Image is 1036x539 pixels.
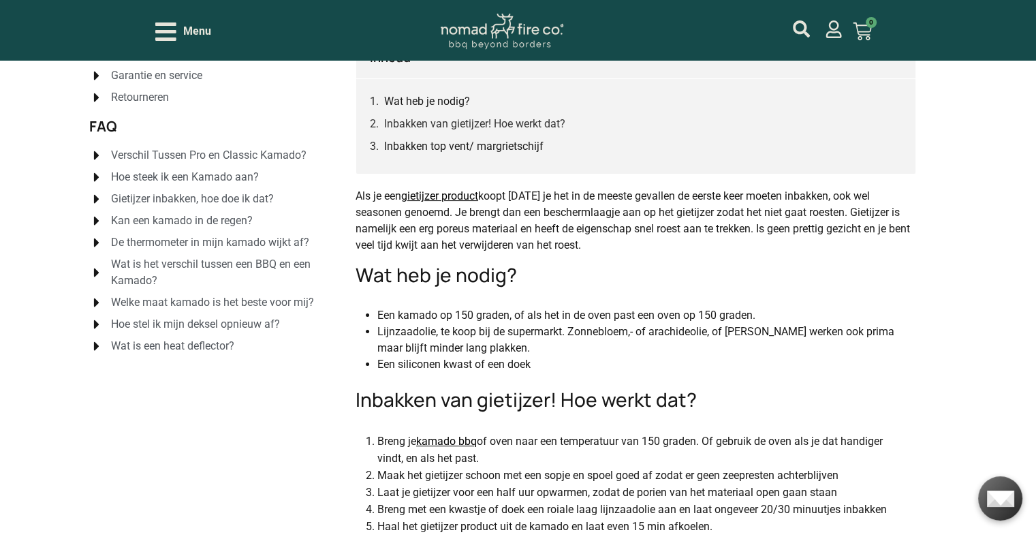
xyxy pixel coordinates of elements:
span: 0 [866,17,877,28]
a: Retourneren [89,89,328,106]
a: Inbakken top vent/ margrietschijf [384,138,544,155]
span: Garantie en service [108,67,202,84]
span: Wat is het verschil tussen een BBQ en een Kamado? [108,256,328,289]
span: Verschil Tussen Pro en Classic Kamado? [108,147,307,164]
p: Als je een koopt [DATE] je het in de meeste gevallen de eerste keer moeten inbakken, ook wel seas... [356,188,916,253]
a: Kan een kamado in de regen? [89,213,328,229]
span: Hoe steek ik een Kamado aan? [108,169,259,185]
span: Hoe stel ik mijn deksel opnieuw af? [108,316,280,333]
a: gietijzer product [401,189,478,202]
h2: FAQ [89,119,328,134]
a: kamado bbq [416,435,477,448]
li: Breng met een kwastje of doek een roiale laag lijnzaadolie aan en laat ongeveer 20/30 minuutjes i... [377,501,894,518]
li: Lijnzaadolie, te koop bij de supermarkt. Zonnebloem,- of arachideolie, of [PERSON_NAME] werken oo... [377,324,894,356]
li: Maak het gietijzer schoon met een sopje en spoel goed af zodat er geen zeepresten achterblijven [377,467,894,484]
h4: Inhoud [370,50,902,65]
a: mijn account [825,20,843,38]
a: Wat is een heat deflector? [89,338,328,354]
span: Wat is een heat deflector? [108,338,234,354]
div: Open/Close Menu [155,20,211,44]
li: Breng je of oven naar een temperatuur van 150 graden. Of gebruik de oven als je dat handiger vind... [377,433,894,467]
span: Kan een kamado in de regen? [108,213,253,229]
span: Gietijzer inbakken, hoe doe ik dat? [108,191,274,207]
a: Garantie en service [89,67,328,84]
h3: Inbakken van gietijzer! Hoe werkt dat? [356,388,916,412]
a: De thermometer in mijn kamado wijkt af? [89,234,328,251]
a: Verschil Tussen Pro en Classic Kamado? [89,147,328,164]
a: 0 [836,14,888,49]
a: Wat is het verschil tussen een BBQ en een Kamado? [89,256,328,289]
a: Inbakken van gietijzer! Hoe werkt dat? [384,115,565,132]
a: Welke maat kamado is het beste voor mij? [89,294,328,311]
li: Laat je gietijzer voor een half uur opwarmen, zodat de porien van het materiaal open gaan staan [377,484,894,501]
span: Menu [183,23,211,40]
a: Hoe steek ik een Kamado aan? [89,169,328,185]
h3: Wat heb je nodig? [356,264,916,287]
a: Hoe stel ik mijn deksel opnieuw af? [89,316,328,333]
li: Een siliconen kwast of een doek [377,356,894,373]
span: Welke maat kamado is het beste voor mij? [108,294,314,311]
a: mijn account [793,20,810,37]
a: Gietijzer inbakken, hoe doe ik dat? [89,191,328,207]
span: De thermometer in mijn kamado wijkt af? [108,234,309,251]
span: Retourneren [108,89,169,106]
img: Nomad Logo [441,14,563,50]
a: Wat heb je nodig? [384,93,470,110]
li: Haal het gietijzer product uit de kamado en laat even 15 min afkoelen. [377,518,894,535]
li: Een kamado op 150 graden, of als het in de oven past een oven op 150 graden. [377,307,894,324]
